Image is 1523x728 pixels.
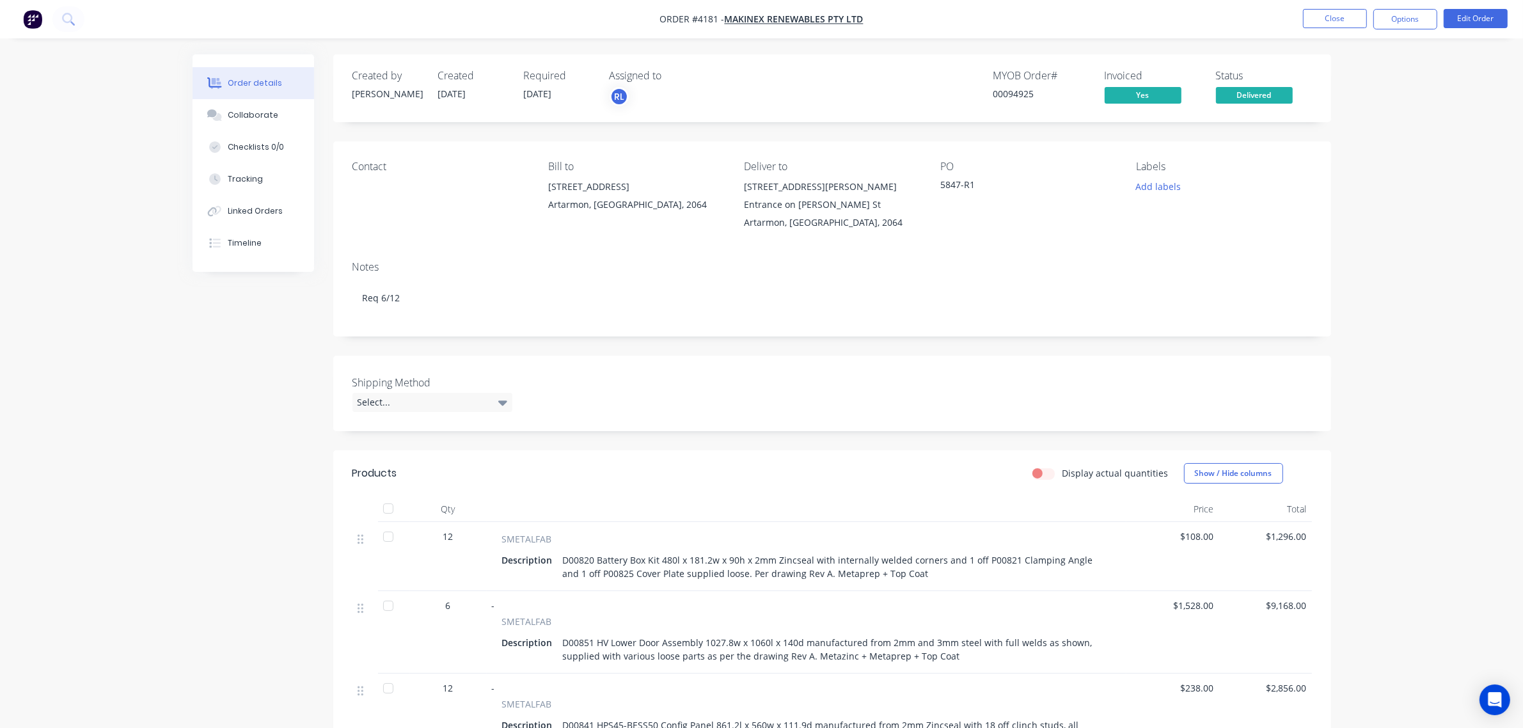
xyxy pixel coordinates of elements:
button: Options [1373,9,1437,29]
span: $1,296.00 [1224,530,1307,543]
div: Invoiced [1105,70,1201,82]
div: Description [502,551,558,569]
div: [STREET_ADDRESS] [548,178,723,196]
span: - [492,599,495,612]
button: Timeline [193,227,314,259]
span: SMETALFAB [502,697,552,711]
button: Show / Hide columns [1184,463,1283,484]
div: PO [940,161,1116,173]
button: Order details [193,67,314,99]
div: Tracking [228,173,263,185]
img: Factory [23,10,42,29]
button: Edit Order [1444,9,1508,28]
span: [DATE] [524,88,552,100]
div: Created [438,70,509,82]
button: Checklists 0/0 [193,131,314,163]
div: Qty [410,496,487,522]
span: $2,856.00 [1224,681,1307,695]
div: [PERSON_NAME] [352,87,423,100]
div: Open Intercom Messenger [1480,684,1510,715]
button: Delivered [1216,87,1293,106]
div: Req 6/12 [352,278,1312,317]
div: Created by [352,70,423,82]
span: Order #4181 - [660,13,725,26]
div: Order details [228,77,282,89]
span: Delivered [1216,87,1293,103]
button: Close [1303,9,1367,28]
button: Tracking [193,163,314,195]
label: Shipping Method [352,375,512,390]
div: Artarmon, [GEOGRAPHIC_DATA], 2064 [744,214,919,232]
div: Artarmon, [GEOGRAPHIC_DATA], 2064 [548,196,723,214]
span: 12 [443,681,454,695]
span: - [492,682,495,694]
div: Contact [352,161,528,173]
div: [STREET_ADDRESS][PERSON_NAME] Entrance on [PERSON_NAME] St [744,178,919,214]
div: Labels [1136,161,1311,173]
button: Collaborate [193,99,314,131]
span: 6 [446,599,451,612]
div: Total [1219,496,1312,522]
div: D00851 HV Lower Door Assembly 1027.8w x 1060l x 140d manufactured from 2mm and 3mm steel with ful... [558,633,1111,665]
span: Yes [1105,87,1181,103]
div: Status [1216,70,1312,82]
div: [STREET_ADDRESS]Artarmon, [GEOGRAPHIC_DATA], 2064 [548,178,723,219]
div: Deliver to [744,161,919,173]
span: SMETALFAB [502,532,552,546]
div: Select... [352,393,512,412]
span: $238.00 [1132,681,1214,695]
div: Checklists 0/0 [228,141,284,153]
span: [DATE] [438,88,466,100]
div: Collaborate [228,109,278,121]
span: SMETALFAB [502,615,552,628]
div: Required [524,70,594,82]
div: 00094925 [993,87,1089,100]
div: Products [352,466,397,481]
div: Price [1126,496,1219,522]
div: D00820 Battery Box Kit 480l x 181.2w x 90h x 2mm Zincseal with internally welded corners and 1 of... [558,551,1111,583]
button: Add labels [1129,178,1188,195]
div: MYOB Order # [993,70,1089,82]
div: Bill to [548,161,723,173]
span: $1,528.00 [1132,599,1214,612]
div: Description [502,633,558,652]
div: Timeline [228,237,262,249]
div: [STREET_ADDRESS][PERSON_NAME] Entrance on [PERSON_NAME] StArtarmon, [GEOGRAPHIC_DATA], 2064 [744,178,919,232]
span: $9,168.00 [1224,599,1307,612]
div: Linked Orders [228,205,283,217]
div: Notes [352,261,1312,273]
span: 12 [443,530,454,543]
button: RL [610,87,629,106]
a: Makinex Renewables Pty Ltd [725,13,864,26]
div: 5847-R1 [940,178,1100,196]
label: Display actual quantities [1062,466,1169,480]
div: Assigned to [610,70,738,82]
button: Linked Orders [193,195,314,227]
span: $108.00 [1132,530,1214,543]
